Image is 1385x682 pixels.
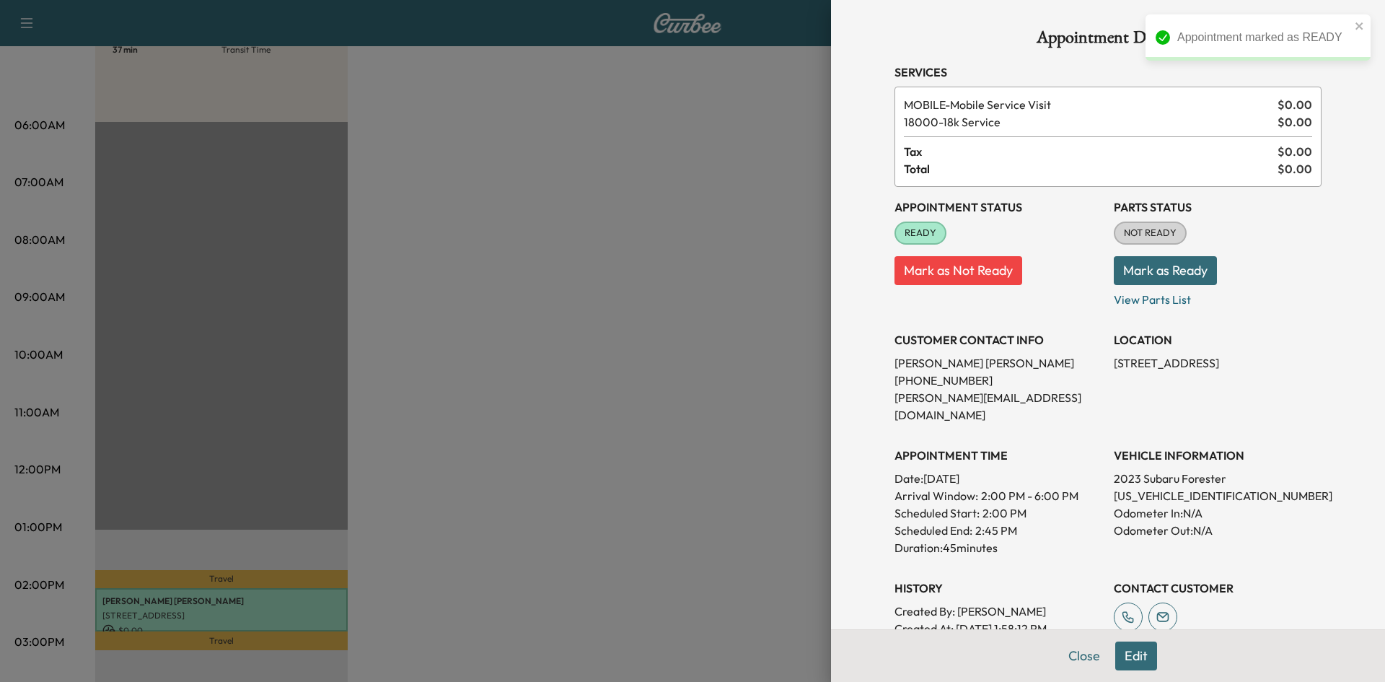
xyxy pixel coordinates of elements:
[894,504,980,522] p: Scheduled Start:
[1114,470,1322,487] p: 2023 Subaru Forester
[904,143,1278,160] span: Tax
[894,198,1102,216] h3: Appointment Status
[1278,96,1312,113] span: $ 0.00
[1114,580,1322,597] h3: CONTACT CUSTOMER
[1114,285,1322,308] p: View Parts List
[1278,143,1312,160] span: $ 0.00
[894,354,1102,372] p: [PERSON_NAME] [PERSON_NAME]
[894,256,1022,285] button: Mark as Not Ready
[981,487,1078,504] span: 2:00 PM - 6:00 PM
[904,160,1278,178] span: Total
[894,580,1102,597] h3: History
[894,389,1102,424] p: [PERSON_NAME][EMAIL_ADDRESS][DOMAIN_NAME]
[1114,354,1322,372] p: [STREET_ADDRESS]
[894,487,1102,504] p: Arrival Window:
[904,96,1272,113] span: Mobile Service Visit
[1114,487,1322,504] p: [US_VEHICLE_IDENTIFICATION_NUMBER]
[1114,331,1322,349] h3: LOCATION
[894,372,1102,389] p: [PHONE_NUMBER]
[894,447,1102,464] h3: APPOINTMENT TIME
[1177,29,1350,46] div: Appointment marked as READY
[1114,198,1322,216] h3: Parts Status
[982,504,1026,522] p: 2:00 PM
[894,522,972,539] p: Scheduled End:
[894,331,1102,349] h3: CUSTOMER CONTACT INFO
[1278,160,1312,178] span: $ 0.00
[894,64,1322,81] h3: Services
[894,620,1102,637] p: Created At : [DATE] 1:58:12 PM
[1278,113,1312,131] span: $ 0.00
[1114,256,1217,285] button: Mark as Ready
[1114,447,1322,464] h3: VEHICLE INFORMATION
[1115,642,1157,670] button: Edit
[896,226,945,240] span: READY
[975,522,1017,539] p: 2:45 PM
[1114,522,1322,539] p: Odometer Out: N/A
[1355,20,1365,32] button: close
[894,470,1102,487] p: Date: [DATE]
[894,603,1102,620] p: Created By : [PERSON_NAME]
[1114,504,1322,522] p: Odometer In: N/A
[894,29,1322,52] h1: Appointment Details
[904,113,1272,131] span: 18k Service
[1115,226,1185,240] span: NOT READY
[1059,642,1109,670] button: Close
[894,539,1102,556] p: Duration: 45 minutes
